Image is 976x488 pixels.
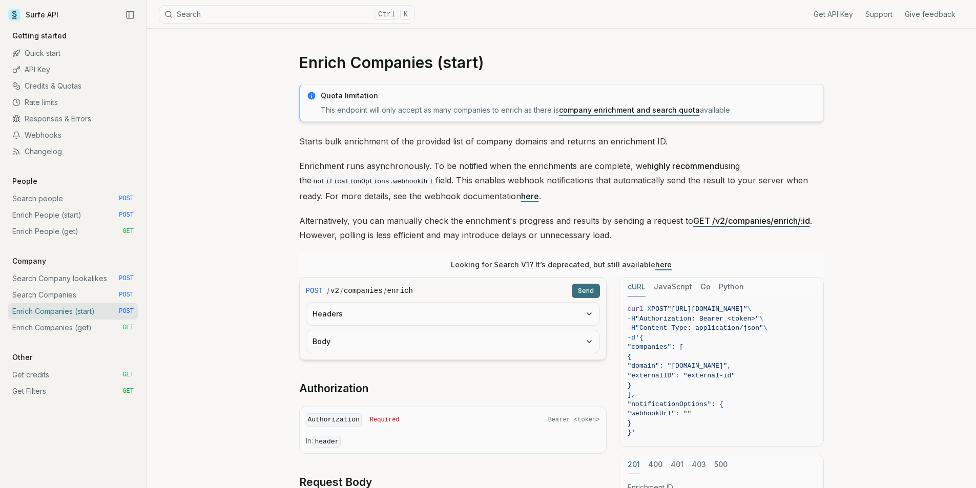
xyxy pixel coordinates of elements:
[8,287,138,303] a: Search Companies POST
[628,362,732,370] span: "domain": "[DOMAIN_NAME]",
[719,278,744,296] button: Python
[814,9,853,19] a: Get API Key
[635,324,763,332] span: "Content-Type: application/json"
[628,391,636,398] span: ],
[119,291,134,299] span: POST
[628,324,636,332] span: -H
[122,387,134,395] span: GET
[651,305,667,313] span: POST
[654,278,692,296] button: JavaScript
[628,278,646,296] button: cURL
[628,410,692,417] span: "webhookUrl": ""
[628,353,632,360] span: {
[8,190,138,207] a: Search people POST
[306,413,362,427] code: Authorization
[628,455,640,474] button: 201
[370,416,400,424] span: Required
[306,436,600,447] p: In:
[8,256,50,266] p: Company
[700,278,711,296] button: Go
[8,127,138,143] a: Webhooks
[330,286,339,296] code: v2
[122,324,134,332] span: GET
[306,286,323,296] span: POST
[521,191,539,201] a: here
[122,371,134,379] span: GET
[8,223,138,240] a: Enrich People (get) GET
[451,260,672,270] p: Looking for Search V1? It’s deprecated, but still available
[8,303,138,320] a: Enrich Companies (start) POST
[299,159,824,203] p: Enrichment runs asynchronously. To be notified when the enrichments are complete, we using the fi...
[8,320,138,336] a: Enrich Companies (get) GET
[548,416,600,424] span: Bearer <token>
[299,134,824,148] p: Starts bulk enrichment of the provided list of company domains and returns an enrichment ID.
[763,324,767,332] span: \
[8,45,138,61] a: Quick start
[299,381,368,396] a: Authorization
[384,286,386,296] span: /
[8,270,138,287] a: Search Company lookalikes POST
[8,143,138,160] a: Changelog
[299,53,824,72] h1: Enrich Companies (start)
[648,455,662,474] button: 400
[313,436,341,448] code: header
[643,305,652,313] span: -X
[692,455,706,474] button: 403
[8,207,138,223] a: Enrich People (start) POST
[306,330,599,353] button: Body
[119,195,134,203] span: POST
[8,176,41,186] p: People
[8,31,71,41] p: Getting started
[159,5,415,24] button: SearchCtrlK
[306,303,599,325] button: Headers
[628,305,643,313] span: curl
[400,9,411,20] kbd: K
[8,352,36,363] p: Other
[668,305,747,313] span: "[URL][DOMAIN_NAME]"
[312,176,435,187] code: notificationOptions.webhookUrl
[628,400,723,408] span: "notificationOptions": {
[635,315,759,323] span: "Authorization: Bearer <token>"
[8,7,58,23] a: Surfe API
[321,91,817,101] p: Quota limitation
[759,315,763,323] span: \
[655,260,672,269] a: here
[387,286,413,296] code: enrich
[628,372,736,379] span: "externalID": "external-id"
[8,367,138,383] a: Get credits GET
[559,105,700,114] a: company enrichment and search quota
[572,284,600,298] button: Send
[119,211,134,219] span: POST
[865,9,892,19] a: Support
[628,334,636,342] span: -d
[321,105,817,115] p: This endpoint will only accept as many companies to enrich as there is available
[375,9,399,20] kbd: Ctrl
[714,455,728,474] button: 500
[628,381,632,389] span: }
[8,61,138,78] a: API Key
[671,455,683,474] button: 401
[119,307,134,315] span: POST
[340,286,343,296] span: /
[628,343,683,351] span: "companies": [
[344,286,383,296] code: companies
[635,334,643,342] span: '{
[299,214,824,242] p: Alternatively, you can manually check the enrichment's progress and results by sending a request ...
[8,383,138,399] a: Get Filters GET
[628,419,632,427] span: }
[628,429,636,436] span: }'
[122,7,138,23] button: Collapse Sidebar
[8,111,138,127] a: Responses & Errors
[122,227,134,236] span: GET
[647,161,719,171] strong: highly recommend
[119,274,134,283] span: POST
[905,9,956,19] a: Give feedback
[747,305,752,313] span: \
[327,286,329,296] span: /
[8,78,138,94] a: Credits & Quotas
[628,315,636,323] span: -H
[8,94,138,111] a: Rate limits
[693,216,810,226] a: GET /v2/companies/enrich/:id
